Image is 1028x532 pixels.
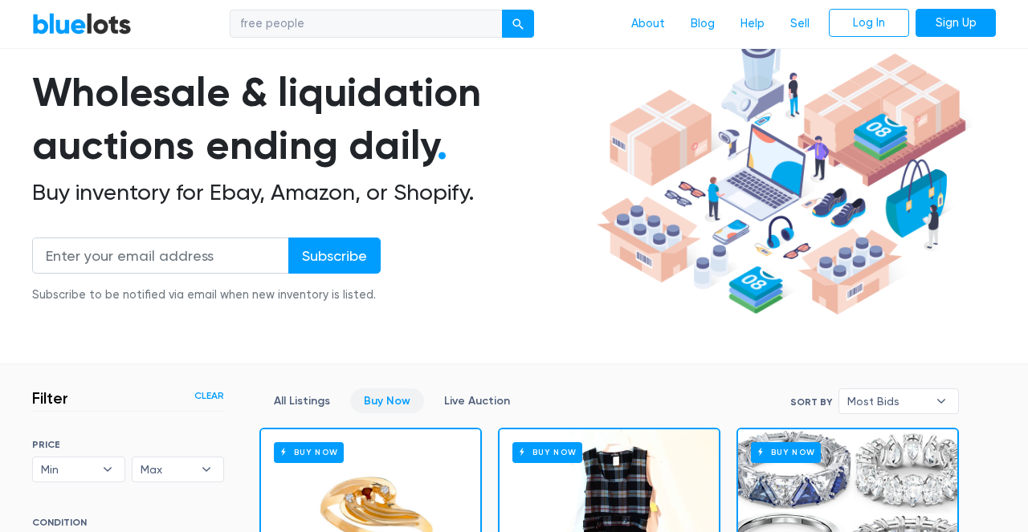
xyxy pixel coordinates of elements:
a: Live Auction [430,388,524,413]
h6: Buy Now [751,442,821,462]
a: Sign Up [916,9,996,38]
span: . [437,121,447,169]
input: Subscribe [288,238,381,274]
a: BlueLots [32,12,132,35]
input: Enter your email address [32,238,289,274]
a: Buy Now [350,388,424,413]
a: All Listings [260,388,344,413]
b: ▾ [91,457,124,481]
div: Subscribe to be notified via email when new inventory is listed. [32,286,381,304]
a: Sell [777,9,822,39]
a: Blog [678,9,728,39]
h2: Buy inventory for Ebay, Amazon, or Shopify. [32,179,591,206]
h3: Filter [32,388,68,408]
span: Max [141,457,194,481]
h6: Buy Now [512,442,582,462]
h6: PRICE [32,439,224,450]
h1: Wholesale & liquidation auctions ending daily [32,66,591,173]
img: hero-ee84e7d0318cb26816c560f6b4441b76977f77a177738b4e94f68c95b2b83dbb.png [591,30,972,323]
a: About [618,9,678,39]
a: Help [728,9,777,39]
span: Min [41,457,94,481]
b: ▾ [924,389,958,413]
input: Search for inventory [230,10,503,39]
b: ▾ [190,457,223,481]
a: Clear [194,388,224,403]
h6: Buy Now [274,442,344,462]
label: Sort By [790,395,832,409]
a: Log In [829,9,909,38]
span: Most Bids [847,389,928,413]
